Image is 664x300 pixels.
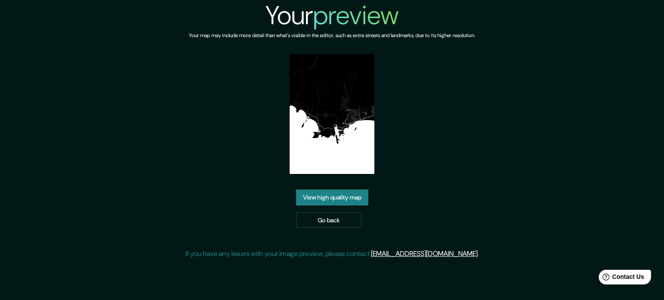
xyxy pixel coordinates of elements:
[587,266,654,291] iframe: Help widget launcher
[296,212,361,228] a: Go back
[371,249,478,258] a: [EMAIL_ADDRESS][DOMAIN_NAME]
[290,54,375,174] img: created-map-preview
[296,189,368,205] a: View high quality map
[189,31,475,40] h6: Your map may include more detail than what's visible in the editor, such as extra streets and lan...
[185,249,479,259] p: If you have any issues with your image preview, please contact .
